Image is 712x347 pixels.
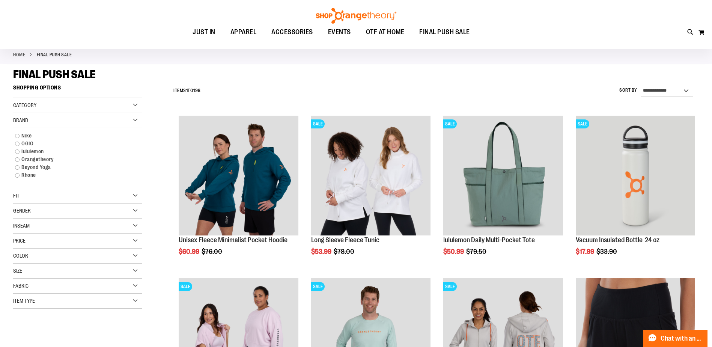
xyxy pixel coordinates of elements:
[307,112,434,274] div: product
[661,335,703,342] span: Chat with an Expert
[576,116,695,235] img: Vacuum Insulated Bottle 24 oz
[13,51,25,58] a: Home
[311,282,325,291] span: SALE
[311,116,431,236] a: Product image for Fleece Long SleeveSALE
[419,24,470,41] span: FINAL PUSH SALE
[202,248,223,255] span: $76.00
[13,298,35,304] span: Item Type
[179,248,200,255] span: $60.99
[271,24,313,41] span: ACCESSORIES
[443,248,465,255] span: $50.99
[13,117,28,123] span: Brand
[443,116,563,235] img: lululemon Daily Multi-Pocket Tote
[13,193,20,199] span: Fit
[37,51,72,58] strong: FINAL PUSH SALE
[443,119,457,128] span: SALE
[179,236,288,244] a: Unisex Fleece Minimalist Pocket Hoodie
[13,238,26,244] span: Price
[443,282,457,291] span: SALE
[572,112,699,274] div: product
[619,87,637,94] label: Sort By
[13,253,28,259] span: Color
[643,330,708,347] button: Chat with an Expert
[223,24,264,41] a: APPAREL
[13,102,36,108] span: Category
[11,140,135,148] a: OGIO
[321,24,358,41] a: EVENTS
[13,68,96,81] span: FINAL PUSH SALE
[11,132,135,140] a: Nike
[13,223,30,229] span: Inseam
[311,119,325,128] span: SALE
[13,283,29,289] span: Fabric
[193,24,215,41] span: JUST IN
[230,24,257,41] span: APPAREL
[366,24,405,41] span: OTF AT HOME
[13,81,142,98] strong: Shopping Options
[311,236,379,244] a: Long Sleeve Fleece Tunic
[13,268,22,274] span: Size
[11,148,135,155] a: lululemon
[328,24,351,41] span: EVENTS
[175,112,302,274] div: product
[358,24,412,41] a: OTF AT HOME
[186,88,188,93] span: 1
[179,282,192,291] span: SALE
[311,248,333,255] span: $53.99
[412,24,477,41] a: FINAL PUSH SALE
[185,24,223,41] a: JUST IN
[173,85,201,97] h2: Items to
[576,116,695,236] a: Vacuum Insulated Bottle 24 ozSALE
[264,24,321,41] a: ACCESSORIES
[11,163,135,171] a: Beyond Yoga
[443,236,535,244] a: lululemon Daily Multi-Pocket Tote
[179,116,298,235] img: Unisex Fleece Minimalist Pocket Hoodie
[311,116,431,235] img: Product image for Fleece Long Sleeve
[13,208,31,214] span: Gender
[334,248,355,255] span: $78.00
[193,88,201,93] span: 198
[466,248,488,255] span: $79.50
[596,248,618,255] span: $33.90
[179,116,298,236] a: Unisex Fleece Minimalist Pocket Hoodie
[576,248,595,255] span: $17.99
[11,155,135,163] a: Orangetheory
[443,116,563,236] a: lululemon Daily Multi-Pocket ToteSALE
[576,236,659,244] a: Vacuum Insulated Bottle 24 oz
[440,112,566,274] div: product
[576,119,589,128] span: SALE
[315,8,397,24] img: Shop Orangetheory
[11,171,135,179] a: Rhone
